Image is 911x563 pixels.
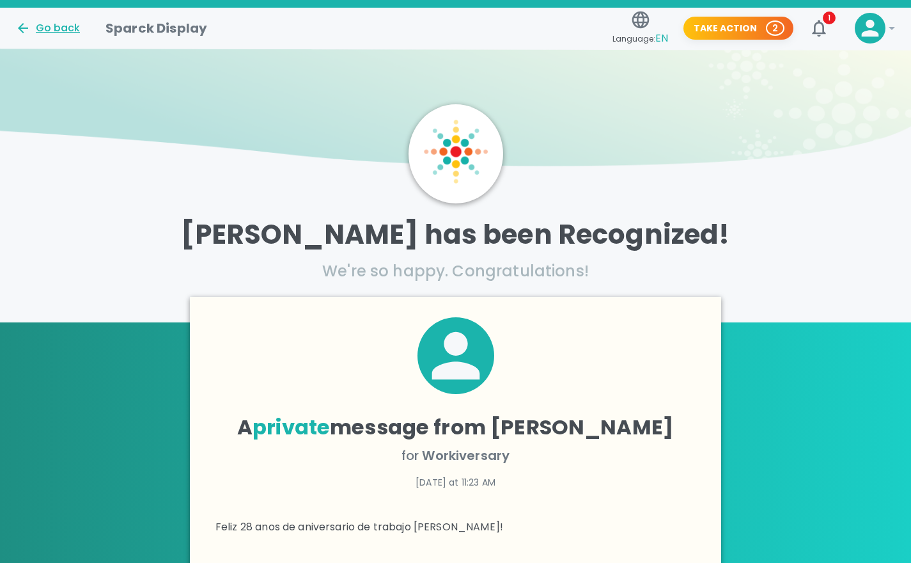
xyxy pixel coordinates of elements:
button: Take Action 2 [683,17,793,40]
span: private [253,413,330,441]
span: 1 [823,12,836,24]
p: Feliz 28 anos de aniversario de trabajo [PERSON_NAME]! [215,519,696,535]
p: 2 [772,22,778,35]
button: 1 [804,13,834,44]
img: Sparck logo [424,120,488,184]
span: Workiversary [422,447,510,464]
button: Go back [15,20,80,36]
span: Language: [612,30,668,47]
button: Language:EN [607,6,673,51]
h4: A message from [PERSON_NAME] [215,415,696,440]
p: [DATE] at 11:23 AM [215,476,696,489]
p: for [215,445,696,466]
h1: Sparck Display [105,18,207,38]
span: EN [655,31,668,45]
